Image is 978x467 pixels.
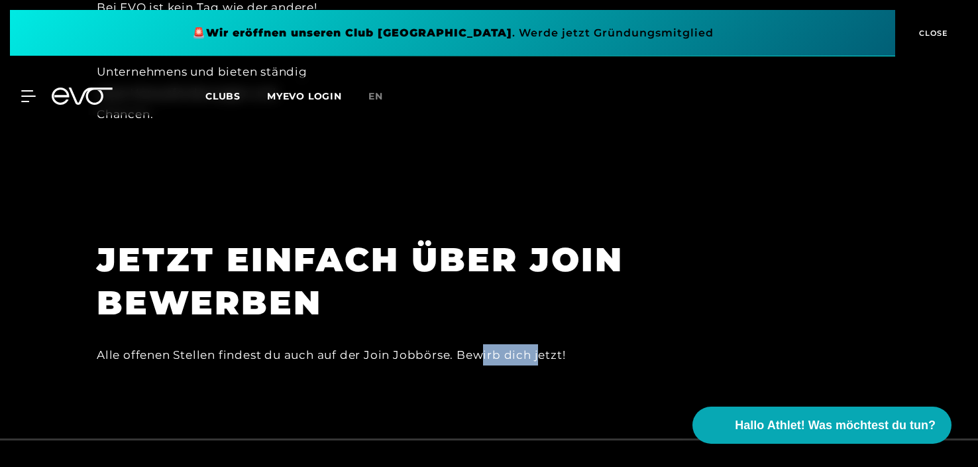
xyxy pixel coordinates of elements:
span: Clubs [205,90,241,102]
span: Hallo Athlet! Was möchtest du tun? [735,417,936,434]
button: CLOSE [895,10,968,56]
a: Clubs [205,90,267,102]
h1: JETZT EINFACH ÜBER JOIN BEWERBEN [97,238,693,324]
div: Alle offenen Stellen findest du auch auf der Join Jobbörse. Bewirb dich jetzt! [97,344,693,366]
a: en [368,89,399,104]
button: Hallo Athlet! Was möchtest du tun? [692,407,951,444]
a: MYEVO LOGIN [267,90,342,102]
span: en [368,90,383,102]
span: CLOSE [916,27,948,39]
